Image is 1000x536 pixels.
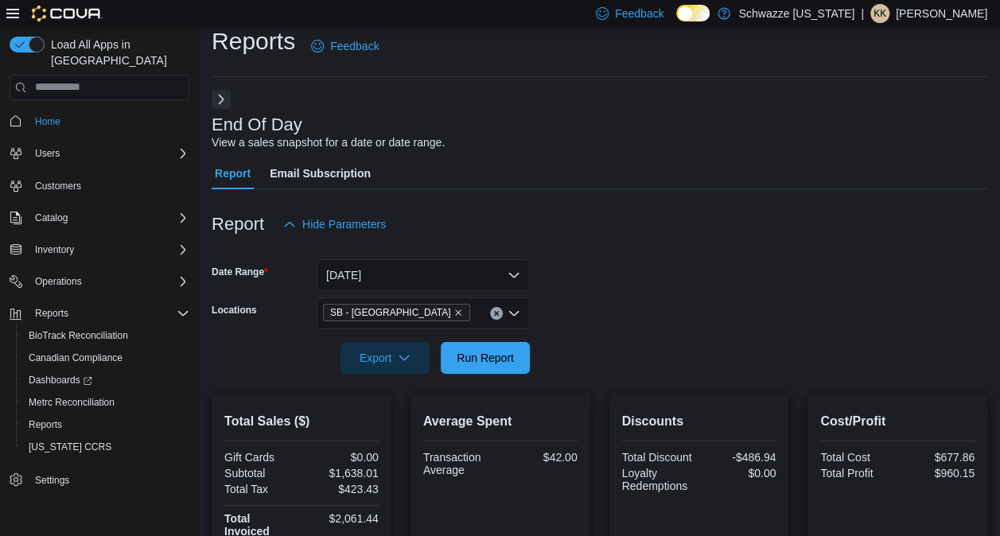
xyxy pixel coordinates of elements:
[270,157,371,189] span: Email Subscription
[676,5,710,21] input: Dark Mode
[305,483,379,495] div: $423.43
[29,144,189,163] span: Users
[457,350,514,366] span: Run Report
[615,6,663,21] span: Feedback
[16,324,196,347] button: BioTrack Reconciliation
[820,451,894,464] div: Total Cost
[901,451,975,464] div: $677.86
[29,396,115,409] span: Metrc Reconciliation
[29,352,123,364] span: Canadian Compliance
[423,412,578,431] h2: Average Spent
[16,347,196,369] button: Canadian Compliance
[305,467,379,480] div: $1,638.01
[212,25,295,57] h1: Reports
[305,512,379,525] div: $2,061.44
[29,272,189,291] span: Operations
[35,212,68,224] span: Catalog
[622,412,776,431] h2: Discounts
[3,239,196,261] button: Inventory
[29,374,92,386] span: Dashboards
[29,471,76,490] a: Settings
[45,37,189,68] span: Load All Apps in [GEOGRAPHIC_DATA]
[29,112,67,131] a: Home
[302,216,386,232] span: Hide Parameters
[224,483,298,495] div: Total Tax
[820,412,975,431] h2: Cost/Profit
[29,176,189,196] span: Customers
[22,437,118,456] a: [US_STATE] CCRS
[29,144,66,163] button: Users
[702,451,776,464] div: -$486.94
[490,307,503,320] button: Clear input
[224,412,379,431] h2: Total Sales ($)
[622,451,696,464] div: Total Discount
[441,342,530,374] button: Run Report
[3,174,196,197] button: Customers
[317,259,530,291] button: [DATE]
[212,266,268,278] label: Date Range
[32,6,103,21] img: Cova
[16,414,196,436] button: Reports
[277,208,392,240] button: Hide Parameters
[340,342,430,374] button: Export
[22,371,189,390] span: Dashboards
[212,115,302,134] h3: End Of Day
[35,180,81,192] span: Customers
[896,4,987,23] p: [PERSON_NAME]
[29,208,74,227] button: Catalog
[10,103,189,533] nav: Complex example
[29,304,75,323] button: Reports
[330,305,450,320] span: SB - [GEOGRAPHIC_DATA]
[3,302,196,324] button: Reports
[676,21,677,22] span: Dark Mode
[22,415,189,434] span: Reports
[35,115,60,128] span: Home
[22,371,99,390] a: Dashboards
[29,177,88,196] a: Customers
[22,348,129,367] a: Canadian Compliance
[820,467,894,480] div: Total Profit
[874,4,886,23] span: KK
[212,134,445,151] div: View a sales snapshot for a date or date range.
[224,451,298,464] div: Gift Cards
[212,304,257,317] label: Locations
[29,111,189,131] span: Home
[22,326,189,345] span: BioTrack Reconciliation
[738,4,854,23] p: Schwazze [US_STATE]
[323,304,470,321] span: SB - Federal Heights
[35,275,82,288] span: Operations
[901,467,975,480] div: $960.15
[29,441,111,453] span: [US_STATE] CCRS
[212,90,231,109] button: Next
[3,468,196,491] button: Settings
[702,467,776,480] div: $0.00
[330,38,379,54] span: Feedback
[29,208,189,227] span: Catalog
[22,393,189,412] span: Metrc Reconciliation
[16,436,196,458] button: [US_STATE] CCRS
[870,4,889,23] div: Katarzyna Klimka
[35,474,69,487] span: Settings
[29,240,189,259] span: Inventory
[453,308,463,317] button: Remove SB - Federal Heights from selection in this group
[22,393,121,412] a: Metrc Reconciliation
[622,467,696,492] div: Loyalty Redemptions
[350,342,420,374] span: Export
[3,207,196,229] button: Catalog
[29,240,80,259] button: Inventory
[212,215,264,234] h3: Report
[22,415,68,434] a: Reports
[305,30,385,62] a: Feedback
[16,369,196,391] a: Dashboards
[3,110,196,133] button: Home
[305,451,379,464] div: $0.00
[35,243,74,256] span: Inventory
[224,467,298,480] div: Subtotal
[22,326,134,345] a: BioTrack Reconciliation
[215,157,251,189] span: Report
[29,418,62,431] span: Reports
[35,147,60,160] span: Users
[22,437,189,456] span: Washington CCRS
[29,329,128,342] span: BioTrack Reconciliation
[16,391,196,414] button: Metrc Reconciliation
